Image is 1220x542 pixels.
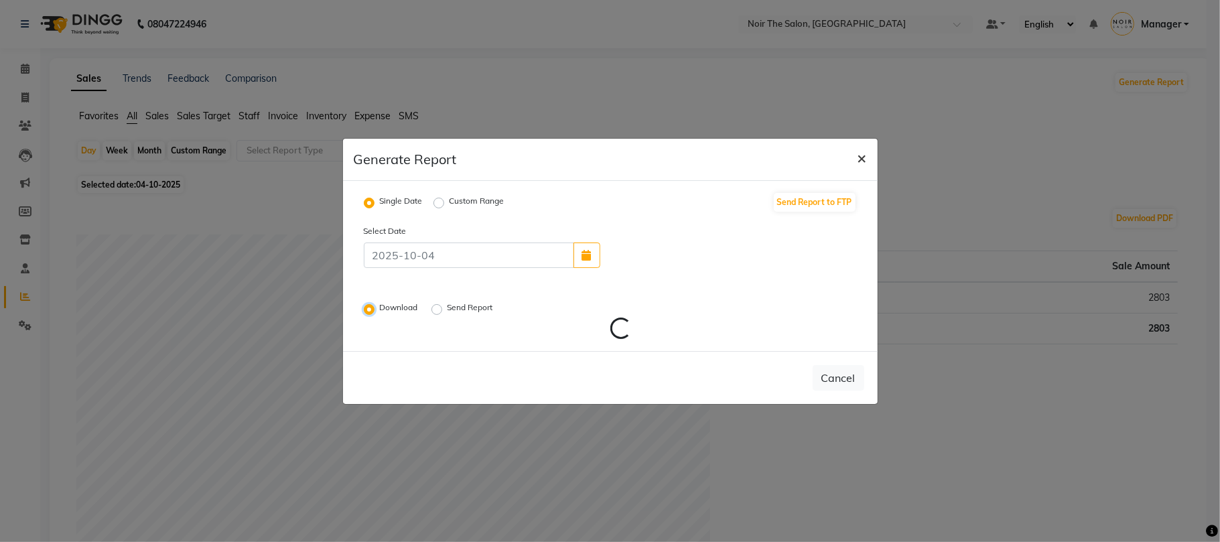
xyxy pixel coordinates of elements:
button: Cancel [813,365,864,391]
label: Single Date [380,195,423,211]
button: Send Report to FTP [774,193,856,212]
button: Close [847,139,878,176]
label: Download [380,301,421,318]
label: Send Report [448,301,496,318]
h5: Generate Report [354,149,457,170]
label: Select Date [354,225,482,237]
span: × [858,147,867,167]
input: 2025-10-04 [364,243,574,268]
label: Custom Range [450,195,504,211]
